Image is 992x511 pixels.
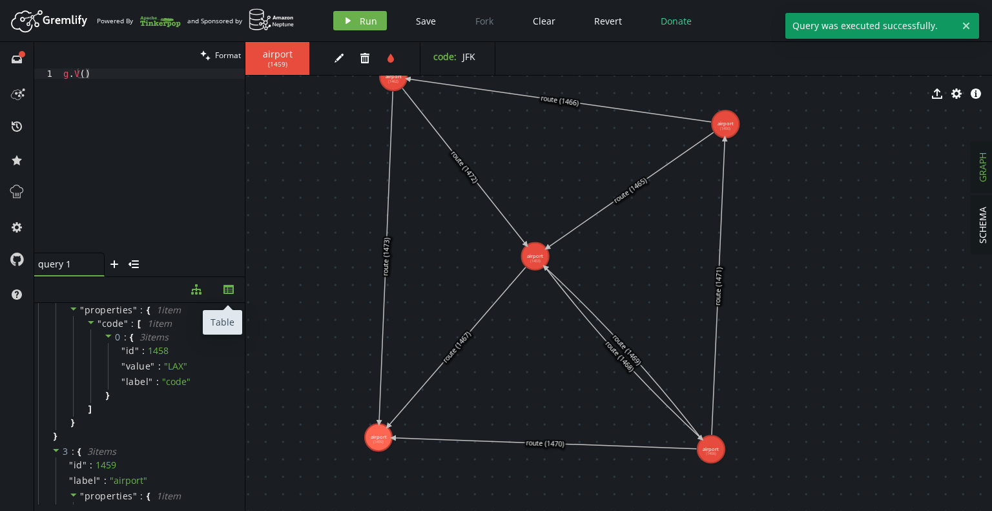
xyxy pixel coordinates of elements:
tspan: airport [718,120,734,127]
span: Format [215,50,241,61]
span: " [83,459,87,471]
button: Fork [465,11,504,30]
span: { [147,304,150,316]
button: Save [406,11,446,30]
span: Save [416,15,436,27]
span: Clear [533,15,555,27]
span: : [124,331,127,343]
span: " [124,317,129,329]
span: 1 item [147,317,172,329]
span: Query was executed successfully. [785,13,956,39]
span: " [149,375,153,388]
span: 1 item [156,304,181,316]
span: " [69,474,74,486]
span: " airport " [110,474,147,486]
span: { [147,490,150,502]
span: : [140,490,143,502]
span: " [121,360,126,372]
tspan: airport [527,253,543,259]
span: 0 [115,331,121,343]
span: " [133,490,138,502]
span: Run [360,15,377,27]
tspan: (1450) [720,126,730,131]
span: ( 1459 ) [268,60,287,68]
span: Fork [475,15,493,27]
span: : [104,475,107,486]
span: : [90,459,92,471]
span: properties [85,490,133,502]
span: Revert [594,15,622,27]
span: } [69,417,74,428]
span: 3 item s [87,445,116,457]
span: GRAPH [976,152,988,182]
span: " [69,459,74,471]
span: value [126,360,151,372]
span: " [98,317,102,329]
span: properties [85,304,133,316]
tspan: (1459) [373,439,384,444]
span: " [150,360,155,372]
span: code [102,317,124,329]
div: and Sponsored by [187,8,294,33]
span: SCHEMA [976,207,988,244]
span: } [52,430,57,442]
span: " [80,304,85,316]
span: JFK [462,50,475,63]
text: route (1473) [380,238,391,276]
text: route (1470) [526,438,564,448]
span: : [140,304,143,316]
span: label [74,475,97,486]
span: " [121,375,126,388]
tspan: (1453) [530,258,541,264]
span: { [130,331,133,343]
div: Table [203,310,242,335]
span: : [142,345,145,357]
button: Clear [523,11,565,30]
span: [ [138,318,141,329]
label: code : [433,50,457,63]
button: Donate [651,11,701,30]
span: } [104,390,109,401]
tspan: airport [386,73,402,79]
span: " [80,490,85,502]
span: " [121,344,126,357]
span: query 1 [38,258,90,270]
span: " [135,344,139,357]
span: " code " [162,375,191,388]
span: 3 item s [139,331,169,343]
span: " [96,474,101,486]
span: " LAX " [164,360,187,372]
span: id [126,345,135,357]
button: Run [333,11,387,30]
span: 1 item [156,490,181,502]
div: 1459 [96,459,116,471]
div: Powered By [97,10,181,32]
span: 3 [63,445,68,457]
span: : [156,376,159,388]
div: 1458 [148,345,169,357]
tspan: (1456) [706,451,716,456]
button: Revert [584,11,632,30]
span: " [133,304,138,316]
tspan: airport [371,433,387,440]
img: AWS Neptune [249,8,294,31]
div: 1 [34,68,61,79]
span: label [126,376,149,388]
text: route (1471) [713,267,724,306]
tspan: airport [703,446,719,452]
span: ] [87,403,92,415]
span: { [77,446,81,457]
span: airport [258,48,296,60]
span: : [72,446,75,457]
span: Donate [661,15,692,27]
button: Sign In [940,11,982,30]
span: id [74,459,83,471]
button: Format [196,42,245,68]
span: : [158,360,161,372]
span: : [131,318,134,329]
